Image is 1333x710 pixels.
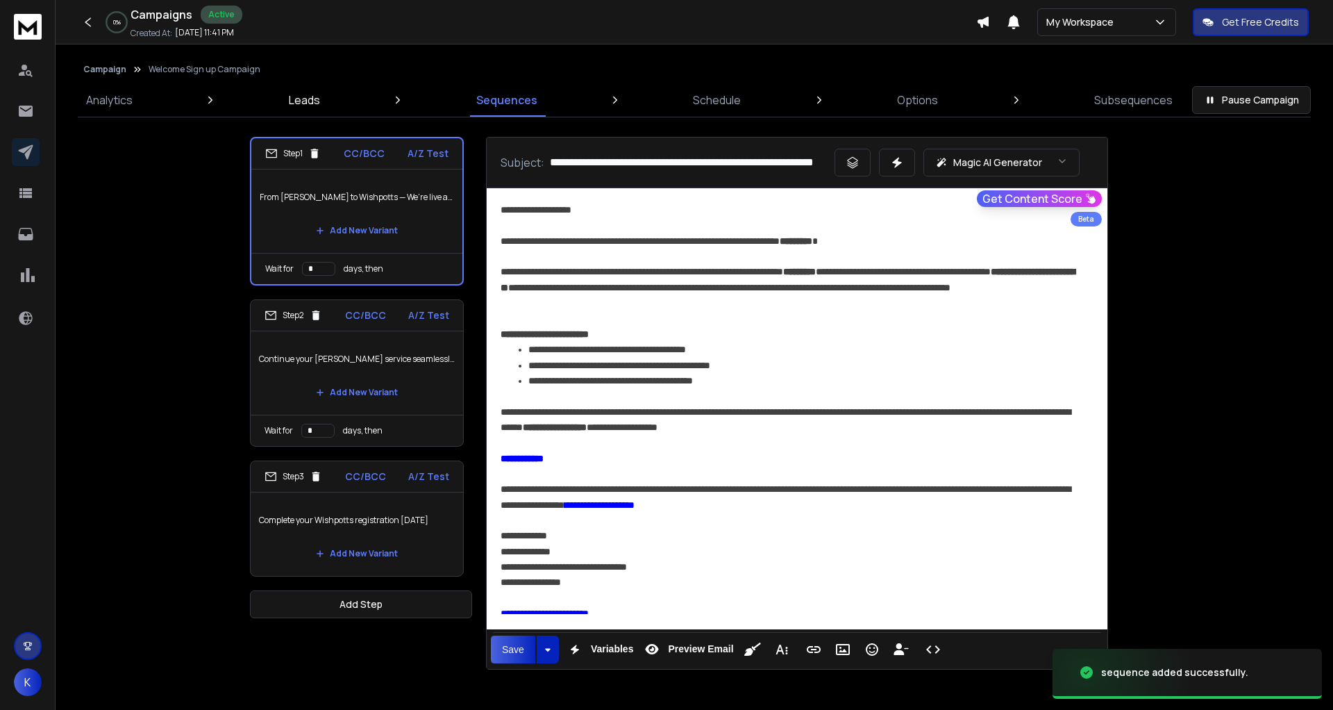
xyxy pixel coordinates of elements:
button: Magic AI Generator [923,149,1080,176]
li: Step2CC/BCCA/Z TestContinue your [PERSON_NAME] service seamlessly with WishpottsAdd New VariantWa... [250,299,464,447]
p: My Workspace [1046,15,1119,29]
p: From [PERSON_NAME] to Wishpotts — We’re live and ready to serve you [260,178,454,217]
button: Insert Link (⌘K) [800,636,827,663]
p: Leads [289,92,320,108]
p: Get Free Credits [1222,15,1299,29]
div: Step 2 [265,309,322,322]
button: Pause Campaign [1192,86,1311,114]
button: Add New Variant [305,217,409,245]
p: days, then [343,425,383,436]
p: Continue your [PERSON_NAME] service seamlessly with Wishpotts [259,340,455,379]
div: Step 1 [265,147,321,160]
button: Code View [920,636,946,663]
button: Add New Variant [305,540,409,568]
p: Complete your Wishpotts registration [DATE] [259,501,455,540]
button: Add Step [250,591,472,618]
p: Wait for [265,425,293,436]
button: More Text [769,636,795,663]
button: Get Free Credits [1193,8,1309,36]
a: Sequences [468,83,546,117]
button: K [14,668,42,696]
p: Welcome Sign up Campaign [149,64,260,75]
button: Clean HTML [739,636,766,663]
p: Created At: [131,28,172,39]
button: Preview Email [639,636,736,663]
p: A/Z Test [408,308,449,322]
a: Analytics [78,83,141,117]
p: Wait for [265,263,294,274]
p: Subsequences [1094,92,1173,108]
div: Beta [1071,212,1102,226]
div: sequence added successfully. [1101,666,1248,679]
button: Emoticons [859,636,885,663]
a: Leads [280,83,328,117]
a: Subsequences [1086,83,1181,117]
p: Schedule [693,92,741,108]
span: Variables [588,643,637,655]
button: Get Content Score [977,190,1102,207]
p: days, then [344,263,383,274]
p: Options [897,92,938,108]
p: A/Z Test [408,470,449,484]
p: Magic AI Generator [953,156,1042,170]
p: 0 % [113,18,121,26]
p: CC/BCC [344,147,385,160]
button: Variables [562,636,637,663]
a: Options [889,83,946,117]
button: Add New Variant [305,379,409,406]
p: Sequences [476,92,537,108]
button: Save [491,636,535,663]
p: CC/BCC [345,308,386,322]
p: Analytics [86,92,133,108]
span: Preview Email [665,643,736,655]
a: Schedule [685,83,749,117]
p: [DATE] 11:41 PM [175,27,234,38]
button: Insert Image (⌘P) [830,636,856,663]
li: Step3CC/BCCA/Z TestComplete your Wishpotts registration [DATE]Add New Variant [250,461,464,577]
h1: Campaigns [131,6,192,23]
button: Campaign [83,64,126,75]
div: Step 3 [265,470,322,483]
div: Active [201,6,242,24]
p: CC/BCC [345,470,386,484]
p: A/Z Test [408,147,448,160]
button: Insert Unsubscribe Link [888,636,914,663]
li: Step1CC/BCCA/Z TestFrom [PERSON_NAME] to Wishpotts — We’re live and ready to serve youAdd New Var... [250,137,464,286]
img: logo [14,14,42,40]
p: Subject: [501,154,544,171]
